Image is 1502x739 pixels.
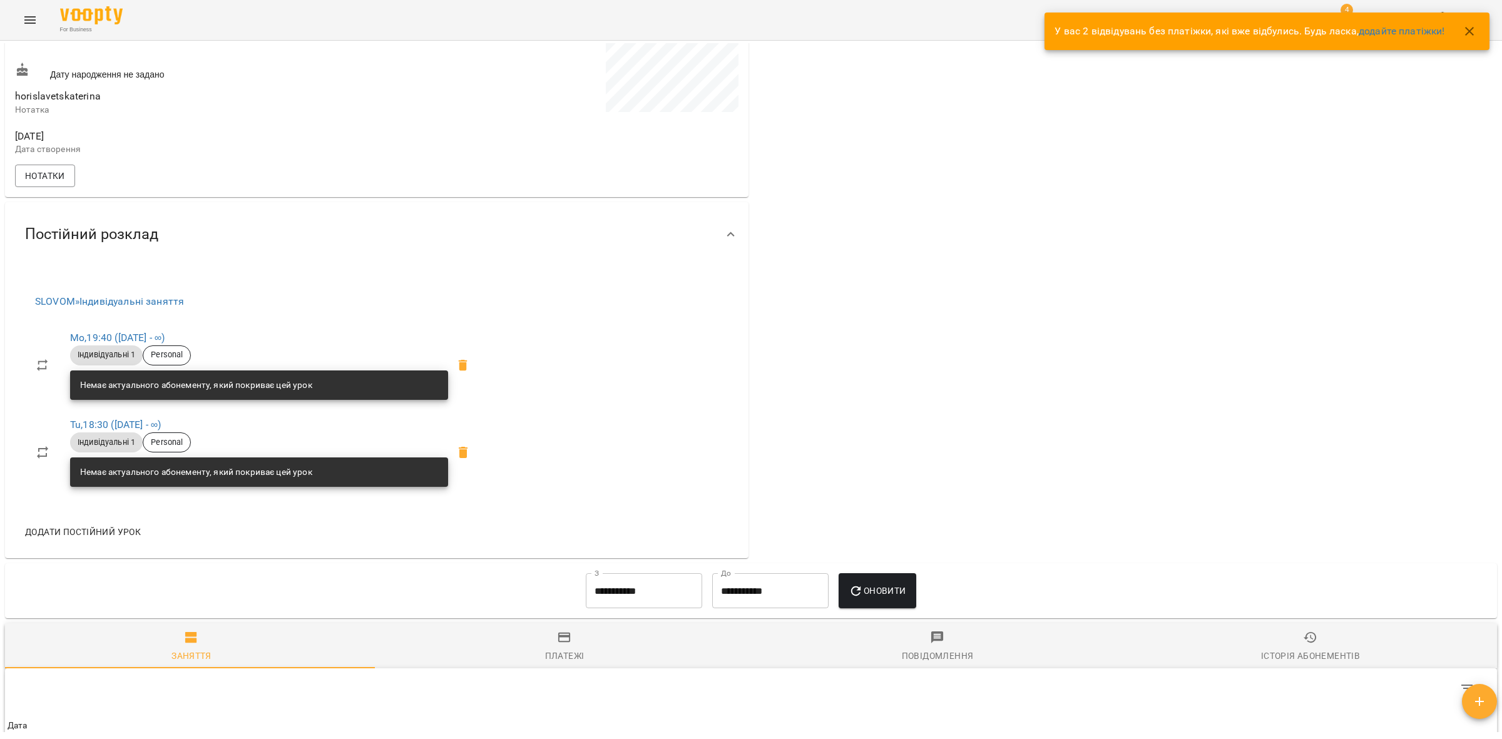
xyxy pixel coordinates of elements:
[20,521,146,543] button: Додати постійний урок
[171,648,212,663] div: Заняття
[70,419,161,431] a: Tu,18:30 ([DATE] - ∞)
[8,718,28,733] div: Дата
[35,295,184,307] a: SLOVOM»Індивідуальні заняття
[5,668,1497,708] div: Table Toolbar
[143,437,190,448] span: Personal
[902,648,974,663] div: Повідомлення
[839,573,916,608] button: Оновити
[1261,648,1360,663] div: Історія абонементів
[70,437,143,448] span: Індивідуальні 1
[60,6,123,24] img: Voopty Logo
[80,461,312,484] div: Немає актуального абонементу, який покриває цей урок
[15,129,374,144] span: [DATE]
[15,90,101,102] span: horislavetskaterina
[545,648,585,663] div: Платежі
[8,718,28,733] div: Sort
[80,374,312,397] div: Немає актуального абонементу, який покриває цей урок
[15,165,75,187] button: Нотатки
[15,143,374,156] p: Дата створення
[8,718,1494,733] span: Дата
[849,583,906,598] span: Оновити
[1055,24,1444,39] p: У вас 2 відвідувань без платіжки, які вже відбулись. Будь ласка,
[1452,673,1482,703] button: Фільтр
[1359,25,1445,37] a: додайте платіжки!
[15,104,374,116] p: Нотатка
[448,437,478,467] span: Видалити приватний урок Катерина Горіславець A2 Tu 18:30 клієнта Катерина Горіславець
[25,225,158,244] span: Постійний розклад
[60,26,123,34] span: For Business
[448,350,478,380] span: Видалити приватний урок Катерина Горіславець A2 Mo 19:40 клієнта Катерина Горіславець
[70,332,165,344] a: Mo,19:40 ([DATE] - ∞)
[1341,4,1353,16] span: 4
[15,5,45,35] button: Menu
[5,202,748,267] div: Постійний розклад
[25,524,141,539] span: Додати постійний урок
[13,60,377,83] div: Дату народження не задано
[70,349,143,360] span: Індивідуальні 1
[143,349,190,360] span: Personal
[25,168,65,183] span: Нотатки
